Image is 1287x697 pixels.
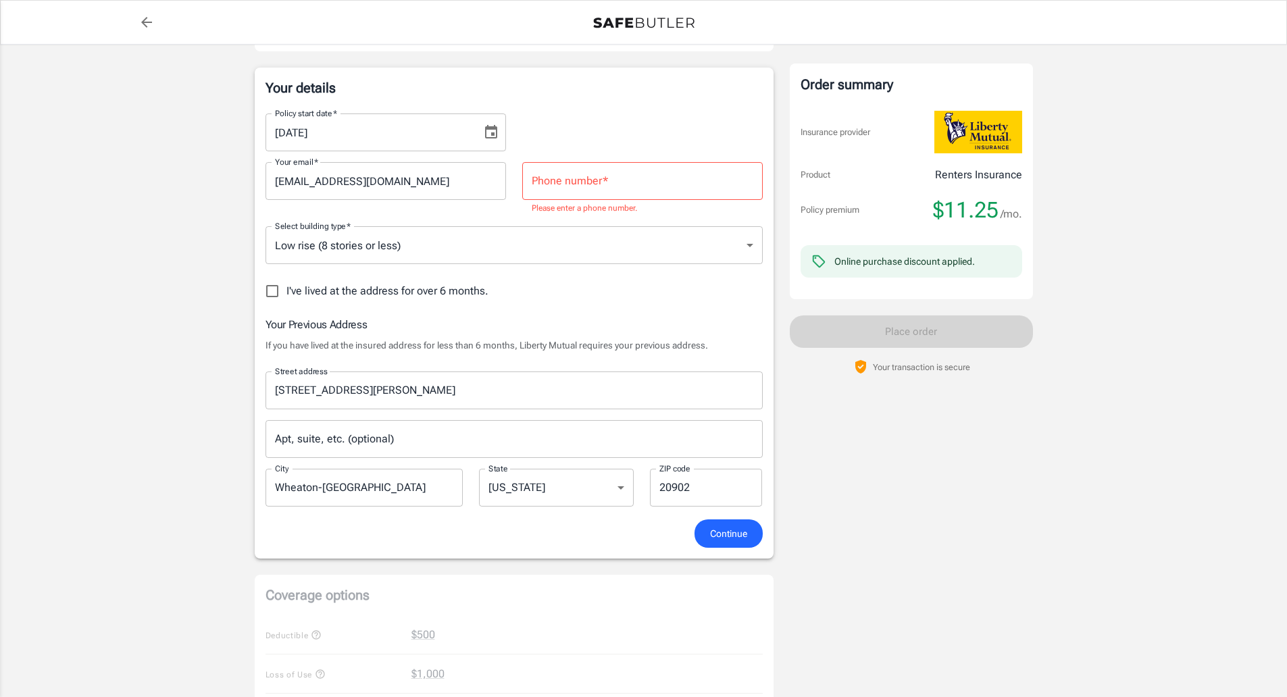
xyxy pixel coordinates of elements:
[1001,205,1022,224] span: /mo.
[266,226,763,264] div: Low rise (8 stories or less)
[266,338,763,352] p: If you have lived at the insured address for less than 6 months, Liberty Mutual requires your pre...
[834,255,975,268] div: Online purchase discount applied.
[532,202,753,215] p: Please enter a phone number.
[266,78,763,97] p: Your details
[522,162,763,200] input: Enter number
[275,365,328,377] label: Street address
[286,283,488,299] span: I've lived at the address for over 6 months.
[934,111,1022,153] img: Liberty Mutual
[275,156,318,167] label: Your email
[488,463,508,474] label: State
[266,113,472,151] input: MM/DD/YYYY
[275,220,351,232] label: Select building type
[478,119,505,146] button: Choose date, selected date is Aug 31, 2025
[275,463,288,474] label: City
[801,203,859,217] p: Policy premium
[275,107,337,119] label: Policy start date
[710,525,747,542] span: Continue
[801,168,830,182] p: Product
[933,197,999,224] span: $11.25
[935,167,1022,183] p: Renters Insurance
[801,74,1022,95] div: Order summary
[801,126,870,139] p: Insurance provider
[659,463,690,474] label: ZIP code
[266,162,506,200] input: Enter email
[873,361,970,373] p: Your transaction is secure
[133,9,160,36] a: back to quotes
[266,316,763,333] h6: Your Previous Address
[695,519,763,548] button: Continue
[593,18,695,28] img: Back to quotes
